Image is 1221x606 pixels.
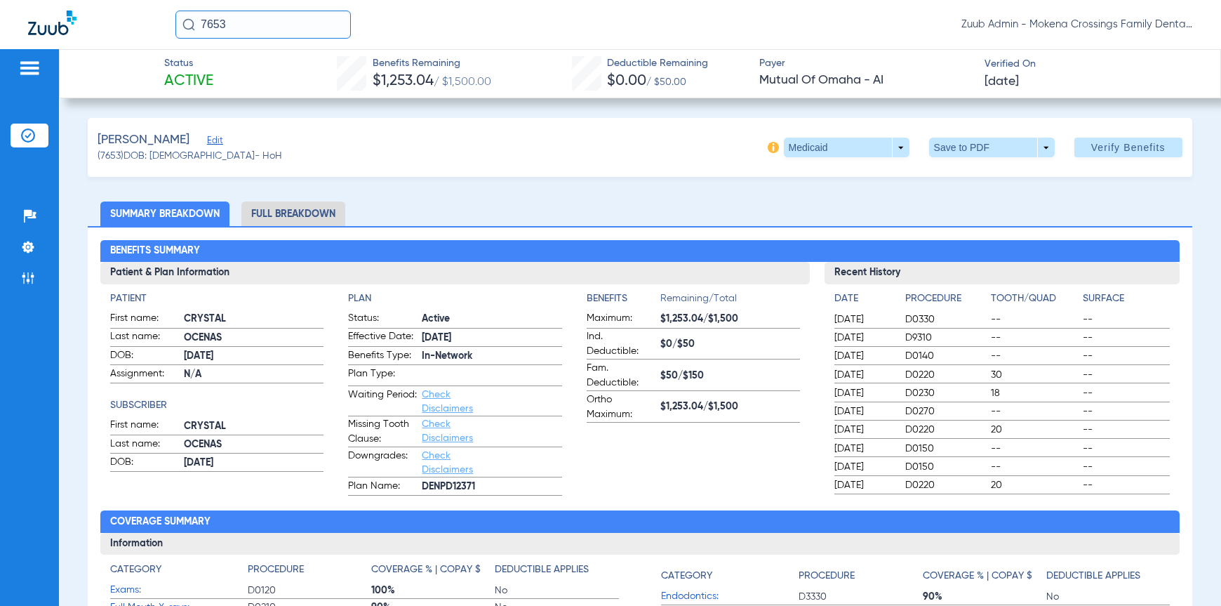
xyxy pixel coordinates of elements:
span: / $1,500.00 [434,77,491,88]
app-breakdown-title: Subscriber [110,398,323,413]
span: Assignment: [110,367,179,383]
span: [DATE] [422,331,561,345]
span: No [495,584,618,598]
span: CRYSTAL [184,312,323,327]
span: Plan Type: [348,367,417,386]
span: 30 [991,368,1078,382]
span: Status [164,56,213,71]
span: Benefits Type: [348,348,417,365]
span: D0150 [905,460,985,474]
app-breakdown-title: Coverage % | Copay $ [371,562,495,582]
span: [DATE] [985,73,1019,91]
span: Benefits Remaining [373,56,491,71]
span: -- [991,331,1078,345]
span: 100% [371,584,495,598]
span: -- [1083,460,1170,474]
span: -- [991,404,1078,419]
span: [PERSON_NAME] [98,131,189,149]
h4: Plan [348,291,561,306]
span: Verify Benefits [1091,142,1166,153]
li: Summary Breakdown [100,202,229,226]
span: Payer [759,56,973,71]
h4: Procedure [248,562,304,577]
span: -- [991,442,1078,456]
img: info-icon [768,142,779,153]
span: CRYSTAL [184,419,323,434]
h4: Category [110,562,161,577]
app-breakdown-title: Category [110,562,248,582]
span: -- [1083,478,1170,492]
a: Check Disclaimers [422,451,473,475]
app-breakdown-title: Procedure [799,562,922,588]
span: -- [1083,349,1170,363]
span: In-Network [422,349,561,364]
span: Fam. Deductible: [587,361,655,390]
span: / $50.00 [646,77,686,87]
h3: Recent History [825,262,1180,284]
span: [DATE] [184,456,323,470]
span: Plan Name: [348,479,417,496]
span: Exams: [110,583,248,598]
span: [DATE] [834,478,893,492]
span: Active [164,72,213,91]
span: $0/$50 [660,337,800,352]
span: -- [1083,404,1170,419]
app-breakdown-title: Date [834,291,893,311]
span: 20 [991,423,1078,437]
app-breakdown-title: Surface [1083,291,1170,311]
span: First name: [110,311,179,328]
span: [DATE] [834,442,893,456]
button: Save to PDF [929,138,1055,157]
span: $50/$150 [660,369,800,383]
span: Waiting Period: [348,388,417,416]
span: -- [1083,386,1170,400]
span: [DATE] [834,331,893,345]
h4: Tooth/Quad [991,291,1078,306]
span: Last name: [110,329,179,346]
span: D0270 [905,404,985,419]
a: Check Disclaimers [422,390,473,414]
span: [DATE] [834,386,893,400]
span: [DATE] [834,368,893,382]
span: N/A [184,367,323,382]
span: First name: [110,418,179,435]
span: D0120 [248,584,371,598]
app-breakdown-title: Procedure [905,291,985,311]
h4: Deductible Applies [1046,569,1140,584]
span: -- [991,460,1078,474]
span: D9310 [905,331,985,345]
span: Downgrades: [348,449,417,477]
h4: Surface [1083,291,1170,306]
span: D0330 [905,312,985,327]
h4: Patient [110,291,323,306]
span: Ind. Deductible: [587,329,655,359]
app-breakdown-title: Tooth/Quad [991,291,1078,311]
span: [DATE] [184,349,323,364]
h4: Procedure [905,291,985,306]
span: [DATE] [834,423,893,437]
span: Ortho Maximum: [587,393,655,422]
span: 18 [991,386,1078,400]
h2: Coverage Summary [100,511,1180,533]
span: Maximum: [587,311,655,328]
span: [DATE] [834,404,893,419]
span: Verified On [985,57,1198,72]
span: Edit [207,136,220,149]
span: Active [422,312,561,327]
span: DOB: [110,348,179,365]
span: 90% [923,590,1046,604]
span: D0230 [905,386,985,400]
span: No [1046,590,1170,604]
span: OCENAS [184,437,323,452]
a: Check Disclaimers [422,419,473,443]
h2: Benefits Summary [100,240,1180,263]
span: D0220 [905,478,985,492]
span: [DATE] [834,460,893,474]
button: Medicaid [784,138,909,157]
h4: Category [661,569,712,584]
img: Zuub Logo [28,11,76,35]
span: $1,253.04/$1,500 [660,312,800,327]
span: Mutual Of Omaha - AI [759,72,973,89]
span: D0150 [905,442,985,456]
span: Missing Tooth Clause: [348,417,417,447]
